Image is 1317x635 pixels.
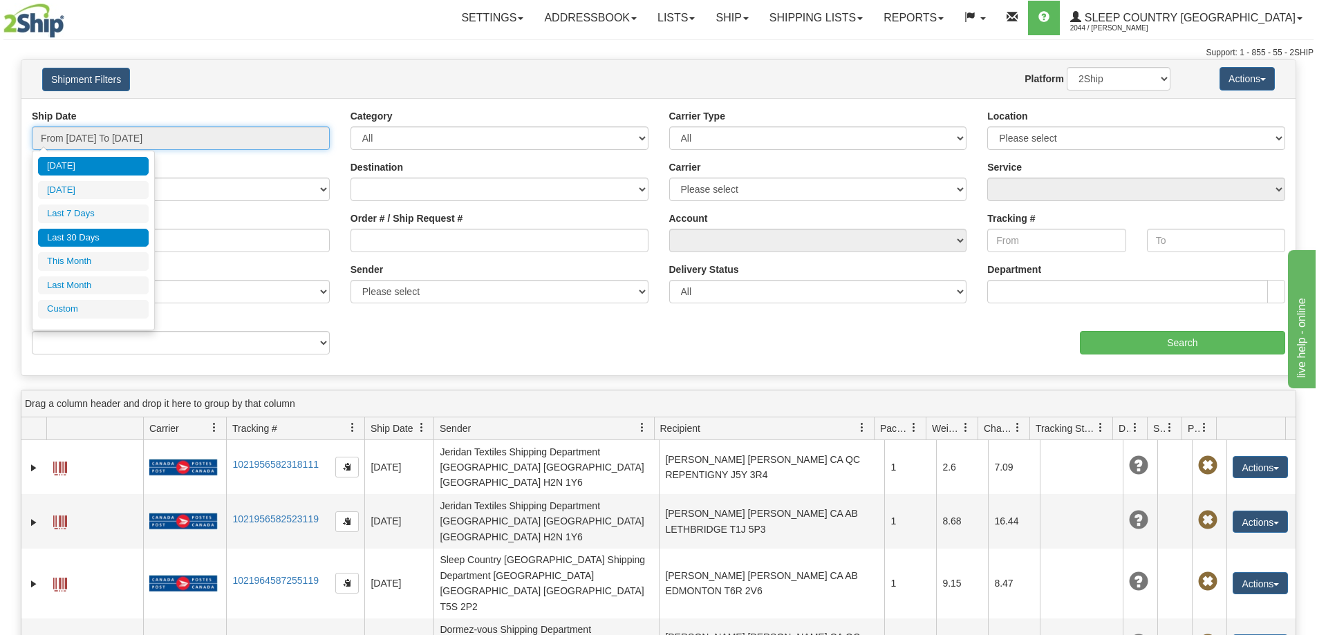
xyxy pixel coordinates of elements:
[42,68,130,91] button: Shipment Filters
[203,416,226,439] a: Carrier filter column settings
[669,211,708,225] label: Account
[364,494,433,548] td: [DATE]
[932,421,961,435] span: Weight
[954,416,978,439] a: Weight filter column settings
[873,1,954,35] a: Reports
[988,549,1040,618] td: 8.47
[433,549,659,618] td: Sleep Country [GEOGRAPHIC_DATA] Shipping Department [GEOGRAPHIC_DATA] [GEOGRAPHIC_DATA] [GEOGRAPH...
[884,440,936,494] td: 1
[32,109,77,123] label: Ship Date
[669,263,739,276] label: Delivery Status
[669,109,725,123] label: Carrier Type
[880,421,909,435] span: Packages
[53,455,67,477] a: Label
[534,1,647,35] a: Addressbook
[3,47,1314,59] div: Support: 1 - 855 - 55 - 2SHIP
[232,459,319,470] a: 1021956582318111
[10,8,128,25] div: live help - online
[232,513,319,524] a: 1021956582523119
[410,416,433,439] a: Ship Date filter column settings
[1193,416,1216,439] a: Pickup Status filter column settings
[433,440,659,494] td: Jeridan Textiles Shipping Department [GEOGRAPHIC_DATA] [GEOGRAPHIC_DATA] [GEOGRAPHIC_DATA] H2N 1Y6
[335,573,359,594] button: Copy to clipboard
[987,263,1041,276] label: Department
[884,494,936,548] td: 1
[351,109,393,123] label: Category
[1089,416,1112,439] a: Tracking Status filter column settings
[659,440,884,494] td: [PERSON_NAME] [PERSON_NAME] CA QC REPENTIGNY J5Y 3R4
[705,1,758,35] a: Ship
[149,421,179,435] span: Carrier
[351,263,383,276] label: Sender
[38,229,149,247] li: Last 30 Days
[1123,416,1147,439] a: Delivery Status filter column settings
[988,440,1040,494] td: 7.09
[631,416,654,439] a: Sender filter column settings
[660,421,700,435] span: Recipient
[659,494,884,548] td: [PERSON_NAME] [PERSON_NAME] CA AB LETHBRIDGE T1J 5P3
[1198,572,1217,591] span: Pickup Not Assigned
[38,276,149,295] li: Last Month
[936,440,988,494] td: 2.6
[987,229,1125,252] input: From
[232,575,319,586] a: 1021964587255119
[38,252,149,271] li: This Month
[27,461,41,475] a: Expand
[1006,416,1029,439] a: Charge filter column settings
[1129,456,1148,475] span: Unknown
[1060,1,1313,35] a: Sleep Country [GEOGRAPHIC_DATA] 2044 / [PERSON_NAME]
[451,1,534,35] a: Settings
[936,549,988,618] td: 9.15
[371,421,413,435] span: Ship Date
[1081,12,1296,23] span: Sleep Country [GEOGRAPHIC_DATA]
[232,421,277,435] span: Tracking #
[1025,72,1064,86] label: Platform
[1233,456,1288,478] button: Actions
[351,211,463,225] label: Order # / Ship Request #
[1285,247,1316,388] iframe: chat widget
[988,494,1040,548] td: 16.44
[647,1,705,35] a: Lists
[1198,511,1217,530] span: Pickup Not Assigned
[1233,511,1288,533] button: Actions
[440,421,471,435] span: Sender
[1147,229,1285,252] input: To
[341,416,364,439] a: Tracking # filter column settings
[936,494,988,548] td: 8.68
[1153,421,1165,435] span: Shipment Issues
[669,160,701,174] label: Carrier
[1158,416,1181,439] a: Shipment Issues filter column settings
[335,457,359,477] button: Copy to clipboard
[364,549,433,618] td: [DATE]
[1220,67,1275,91] button: Actions
[38,157,149,176] li: [DATE]
[38,300,149,319] li: Custom
[351,160,403,174] label: Destination
[27,515,41,529] a: Expand
[38,181,149,200] li: [DATE]
[27,577,41,591] a: Expand
[149,459,217,476] img: 20 - Canada Post
[987,109,1027,123] label: Location
[1198,456,1217,475] span: Pickup Not Assigned
[902,416,926,439] a: Packages filter column settings
[364,440,433,494] td: [DATE]
[1188,421,1199,435] span: Pickup Status
[53,509,67,531] a: Label
[1080,331,1285,354] input: Search
[1036,421,1096,435] span: Tracking Status
[335,511,359,532] button: Copy to clipboard
[884,549,936,618] td: 1
[53,571,67,594] a: Label
[1129,511,1148,530] span: Unknown
[3,3,64,38] img: logo2044.jpg
[759,1,873,35] a: Shipping lists
[433,494,659,548] td: Jeridan Textiles Shipping Department [GEOGRAPHIC_DATA] [GEOGRAPHIC_DATA] [GEOGRAPHIC_DATA] H2N 1Y6
[984,421,1013,435] span: Charge
[149,575,217,592] img: 20 - Canada Post
[850,416,874,439] a: Recipient filter column settings
[659,549,884,618] td: [PERSON_NAME] [PERSON_NAME] CA AB EDMONTON T6R 2V6
[987,160,1022,174] label: Service
[1070,21,1174,35] span: 2044 / [PERSON_NAME]
[149,513,217,530] img: 20 - Canada Post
